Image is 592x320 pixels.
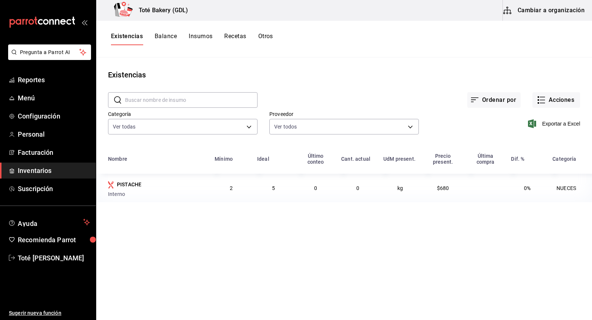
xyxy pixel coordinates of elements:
[133,6,188,15] h3: Toté Bakery (GDL)
[511,156,524,162] div: Dif. %
[108,69,146,80] div: Existencias
[426,153,460,165] div: Precio present.
[9,309,90,317] span: Sugerir nueva función
[18,184,90,194] span: Suscripción
[108,190,206,198] div: Interno
[8,44,91,60] button: Pregunta a Parrot AI
[18,235,90,245] span: Recomienda Parrot
[155,33,177,45] button: Balance
[18,253,90,263] span: Toté [PERSON_NAME]
[532,92,580,108] button: Acciones
[18,218,80,227] span: Ayuda
[18,111,90,121] span: Configuración
[524,185,531,191] span: 0%
[224,33,246,45] button: Recetas
[314,185,317,191] span: 0
[552,156,576,162] div: Categoría
[548,174,592,202] td: NUECES
[20,49,80,56] span: Pregunta a Parrot AI
[257,156,269,162] div: Ideal
[108,111,258,117] label: Categoría
[18,93,90,103] span: Menú
[383,156,416,162] div: UdM present.
[111,33,143,45] button: Existencias
[108,156,127,162] div: Nombre
[5,54,91,61] a: Pregunta a Parrot AI
[18,166,90,176] span: Inventarios
[467,92,521,108] button: Ordenar por
[108,181,114,189] svg: Insumo producido
[341,156,370,162] div: Cant. actual
[189,33,212,45] button: Insumos
[379,174,421,202] td: kg
[437,185,449,191] span: $680
[269,111,419,117] label: Proveedor
[356,185,359,191] span: 0
[529,119,580,128] button: Exportar a Excel
[113,123,135,130] span: Ver todas
[272,185,275,191] span: 5
[299,153,332,165] div: Último conteo
[117,181,141,188] div: PISTACHE
[215,156,233,162] div: Mínimo
[274,123,297,130] span: Ver todos
[125,93,258,107] input: Buscar nombre de insumo
[230,185,233,191] span: 2
[18,75,90,85] span: Reportes
[18,129,90,139] span: Personal
[18,147,90,157] span: Facturación
[469,153,502,165] div: Última compra
[258,33,273,45] button: Otros
[81,19,87,25] button: open_drawer_menu
[111,33,273,45] div: navigation tabs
